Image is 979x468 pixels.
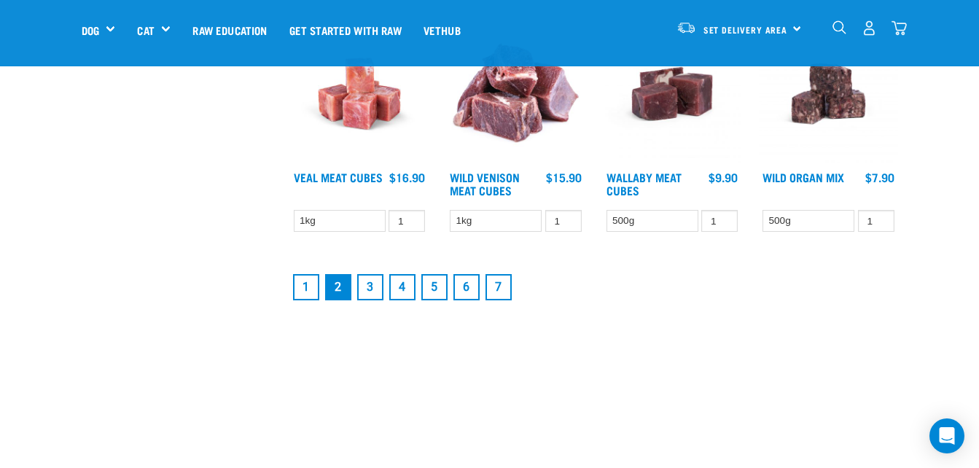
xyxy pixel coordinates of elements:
img: home-icon@2x.png [892,20,907,36]
img: 1181 Wild Venison Meat Cubes Boneless 01 [446,24,585,163]
img: Veal Meat Cubes8454 [290,24,429,163]
a: Cat [137,22,154,39]
img: user.png [862,20,877,36]
div: $7.90 [865,171,894,184]
a: Get started with Raw [278,1,413,59]
input: 1 [389,210,425,233]
a: Page 2 [325,274,351,300]
div: $9.90 [709,171,738,184]
a: Vethub [413,1,472,59]
a: Goto page 7 [485,274,512,300]
img: Wild Organ Mix [759,24,898,163]
input: 1 [701,210,738,233]
a: Wild Organ Mix [762,173,844,180]
a: Goto page 5 [421,274,448,300]
div: Open Intercom Messenger [929,418,964,453]
a: Goto page 1 [293,274,319,300]
img: Wallaby Meat Cubes [603,24,742,163]
a: Raw Education [182,1,278,59]
span: Set Delivery Area [703,27,788,32]
a: Wild Venison Meat Cubes [450,173,520,193]
a: Goto page 4 [389,274,416,300]
a: Goto page 6 [453,274,480,300]
nav: pagination [290,271,898,303]
a: Wallaby Meat Cubes [606,173,682,193]
img: van-moving.png [676,21,696,34]
div: $16.90 [389,171,425,184]
a: Dog [82,22,99,39]
img: home-icon-1@2x.png [832,20,846,34]
div: $15.90 [546,171,582,184]
input: 1 [858,210,894,233]
input: 1 [545,210,582,233]
a: Goto page 3 [357,274,383,300]
a: Veal Meat Cubes [294,173,383,180]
